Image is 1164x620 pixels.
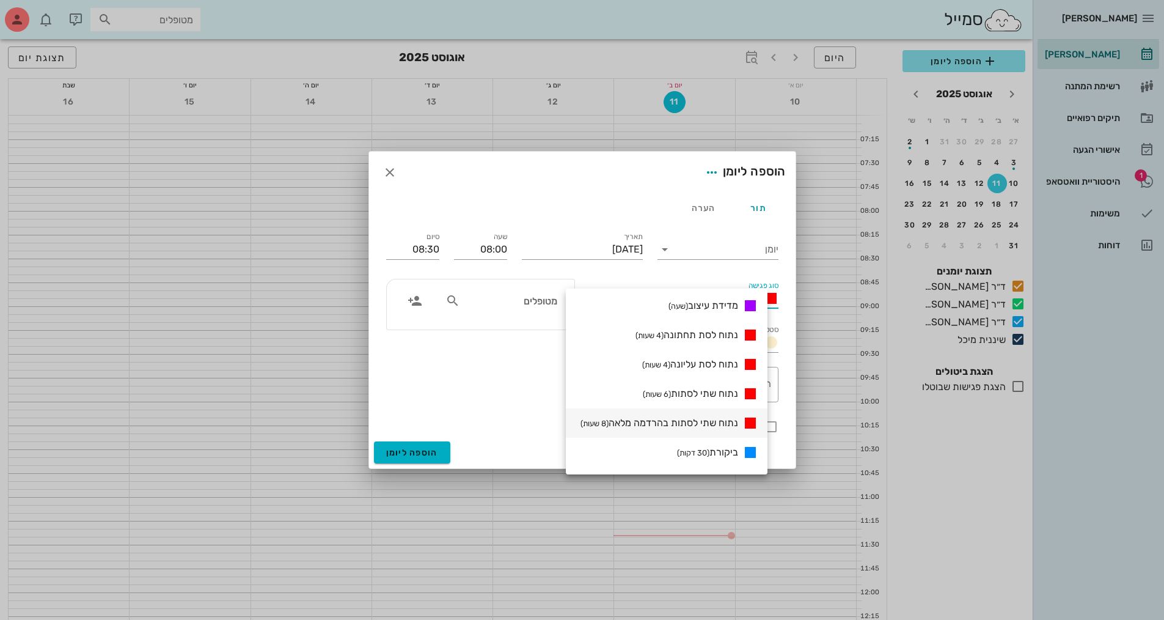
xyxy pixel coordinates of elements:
[623,232,643,242] label: תאריך
[642,358,738,370] span: נתוח לסת עליונה
[731,193,786,223] div: תור
[677,446,738,458] span: ביקורת
[635,331,664,340] small: (4 שעות)
[642,360,670,369] small: (4 שעות)
[635,329,738,341] span: נתוח לסת תחתונה
[643,388,738,399] span: נתוח שתי לסתות
[590,333,778,352] div: סטטוסתור נקבע
[748,281,778,290] label: סוג פגישה
[493,232,507,242] label: שעה
[677,448,709,457] small: (30 דקות)
[643,389,671,399] small: (6 שעות)
[580,417,738,429] span: נתוח שתי לסתות בהרדמה מלאה
[657,240,778,259] div: יומן
[580,419,609,428] small: (8 שעות)
[590,289,778,308] div: סוג פגישהחשיפת שתל
[426,232,439,242] label: סיום
[668,301,688,311] small: (שעה)
[758,325,778,334] label: סטטוס
[668,300,738,311] span: מדידת עיצוב
[701,161,786,183] div: הוספה ליומן
[386,448,438,458] span: הוספה ליומן
[676,193,731,223] div: הערה
[374,441,450,463] button: הוספה ליומן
